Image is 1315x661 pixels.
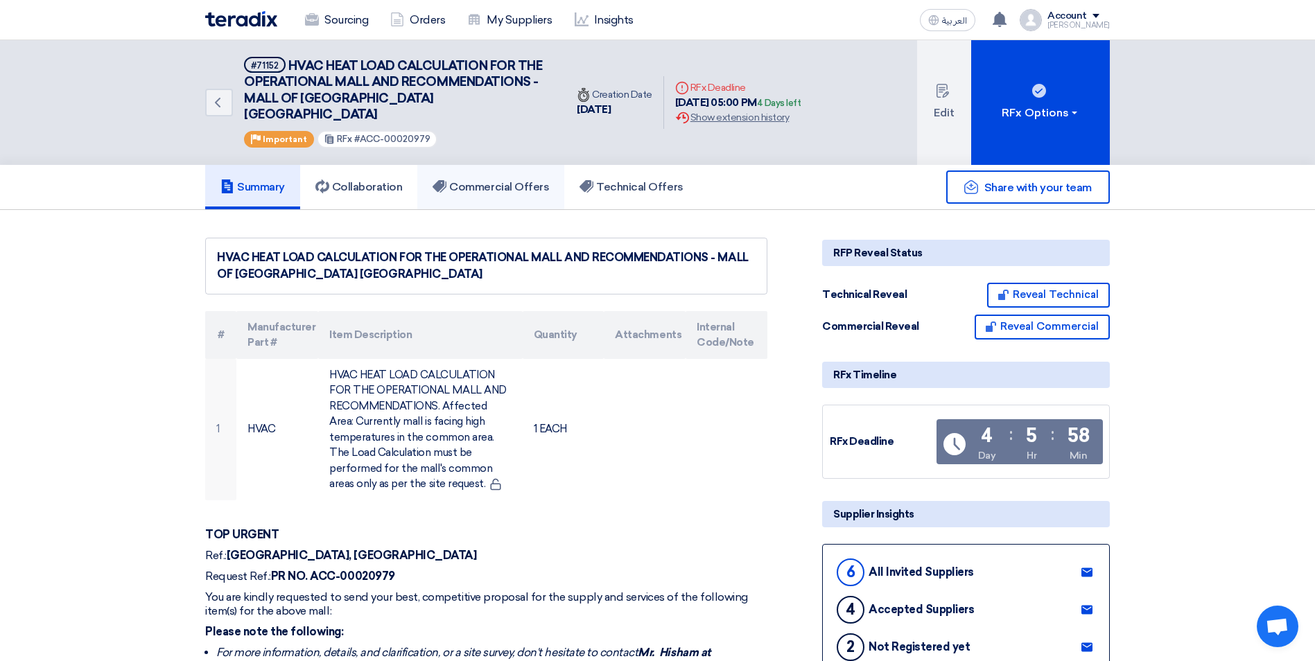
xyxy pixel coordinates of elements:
a: Insights [564,5,645,35]
div: Day [978,448,996,463]
th: # [205,311,236,359]
div: 4 [981,426,993,446]
span: العربية [942,16,967,26]
th: Item Description [318,311,522,359]
h5: Summary [220,180,285,194]
td: 1 EACH [523,359,604,500]
a: Collaboration [300,165,418,209]
div: RFx Deadline [675,80,801,95]
th: Quantity [523,311,604,359]
th: Attachments [604,311,686,359]
div: 2 [837,633,864,661]
p: Ref.: [205,549,767,563]
div: RFx Options [1002,105,1080,121]
div: RFx Timeline [822,362,1110,388]
div: Show extension history [675,110,801,125]
div: 58 [1068,426,1089,446]
th: Manufacturer Part # [236,311,318,359]
p: You are kindly requested to send your best, competitive proposal for the supply and services of t... [205,590,767,618]
div: [PERSON_NAME] [1047,21,1110,29]
td: HVAC HEAT LOAD CALCULATION FOR THE OPERATIONAL MALL AND RECOMMENDATIONS. Affected Area: Currently... [318,359,522,500]
div: Accepted Suppliers [869,603,974,616]
button: Reveal Technical [987,283,1110,308]
div: Min [1070,448,1088,463]
div: #71152 [251,61,279,70]
button: العربية [920,9,975,31]
img: profile_test.png [1020,9,1042,31]
img: Teradix logo [205,11,277,27]
td: 1 [205,359,236,500]
div: All Invited Suppliers [869,565,974,579]
h5: HVAC HEAT LOAD CALCULATION FOR THE OPERATIONAL MALL AND RECOMMENDATIONS - MALL OF ARABIA JEDDAH [244,57,549,123]
button: RFx Options [971,40,1110,165]
div: 5 [1026,426,1037,446]
td: HVAC [236,359,318,500]
div: Technical Reveal [822,287,926,303]
div: [DATE] [577,102,652,118]
div: [DATE] 05:00 PM [675,95,801,111]
a: Sourcing [294,5,379,35]
strong: TOP URGENT [205,528,279,541]
div: 4 [837,596,864,624]
th: Internal Code/Note [686,311,767,359]
strong: [GEOGRAPHIC_DATA], [GEOGRAPHIC_DATA] [227,549,477,562]
div: Not Registered yet [869,640,970,653]
div: Hr [1027,448,1036,463]
a: Open chat [1257,606,1298,647]
div: : [1009,422,1013,447]
strong: PR NO. ACC-00020979 [271,570,395,583]
a: Technical Offers [564,165,698,209]
div: 4 Days left [757,96,801,110]
span: #ACC-00020979 [354,134,430,144]
span: HVAC HEAT LOAD CALCULATION FOR THE OPERATIONAL MALL AND RECOMMENDATIONS - MALL OF [GEOGRAPHIC_DAT... [244,58,542,122]
h5: Collaboration [315,180,403,194]
div: RFx Deadline [830,434,934,450]
div: 6 [837,558,864,586]
button: Reveal Commercial [975,315,1110,340]
div: Supplier Insights [822,501,1110,527]
div: HVAC HEAT LOAD CALCULATION FOR THE OPERATIONAL MALL AND RECOMMENDATIONS - MALL OF [GEOGRAPHIC_DAT... [217,249,756,283]
a: Summary [205,165,300,209]
a: Orders [379,5,456,35]
div: RFP Reveal Status [822,240,1110,266]
div: Creation Date [577,87,652,102]
div: Account [1047,10,1087,22]
span: Important [263,134,307,144]
a: Commercial Offers [417,165,564,209]
span: Share with your team [984,181,1092,194]
a: My Suppliers [456,5,563,35]
div: Commercial Reveal [822,319,926,335]
h5: Commercial Offers [433,180,549,194]
span: RFx [337,134,352,144]
div: : [1051,422,1054,447]
h5: Technical Offers [580,180,683,194]
p: Request Ref.: [205,570,767,583]
strong: Please note the following: [205,625,344,638]
button: Edit [917,40,971,165]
